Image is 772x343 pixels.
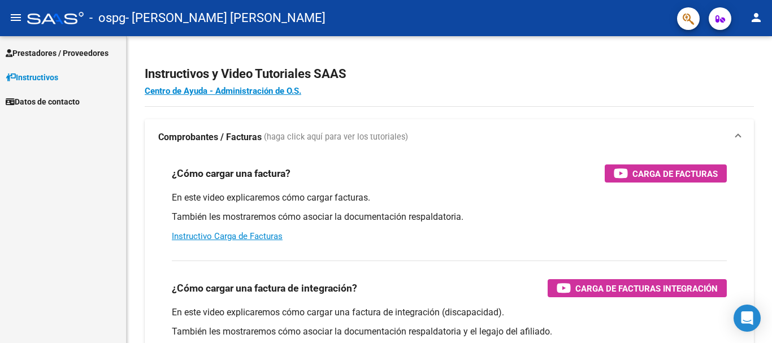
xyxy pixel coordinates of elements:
span: Prestadores / Proveedores [6,47,109,59]
h2: Instructivos y Video Tutoriales SAAS [145,63,754,85]
button: Carga de Facturas [605,164,727,183]
span: Instructivos [6,71,58,84]
h3: ¿Cómo cargar una factura? [172,166,290,181]
span: - [PERSON_NAME] [PERSON_NAME] [125,6,326,31]
span: Datos de contacto [6,95,80,108]
p: También les mostraremos cómo asociar la documentación respaldatoria y el legajo del afiliado. [172,325,727,338]
mat-icon: menu [9,11,23,24]
div: Open Intercom Messenger [734,305,761,332]
a: Centro de Ayuda - Administración de O.S. [145,86,301,96]
h3: ¿Cómo cargar una factura de integración? [172,280,357,296]
p: En este video explicaremos cómo cargar facturas. [172,192,727,204]
p: En este video explicaremos cómo cargar una factura de integración (discapacidad). [172,306,727,319]
p: También les mostraremos cómo asociar la documentación respaldatoria. [172,211,727,223]
mat-expansion-panel-header: Comprobantes / Facturas (haga click aquí para ver los tutoriales) [145,119,754,155]
button: Carga de Facturas Integración [548,279,727,297]
strong: Comprobantes / Facturas [158,131,262,144]
span: (haga click aquí para ver los tutoriales) [264,131,408,144]
span: Carga de Facturas Integración [575,281,718,296]
a: Instructivo Carga de Facturas [172,231,283,241]
mat-icon: person [749,11,763,24]
span: - ospg [89,6,125,31]
span: Carga de Facturas [632,167,718,181]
